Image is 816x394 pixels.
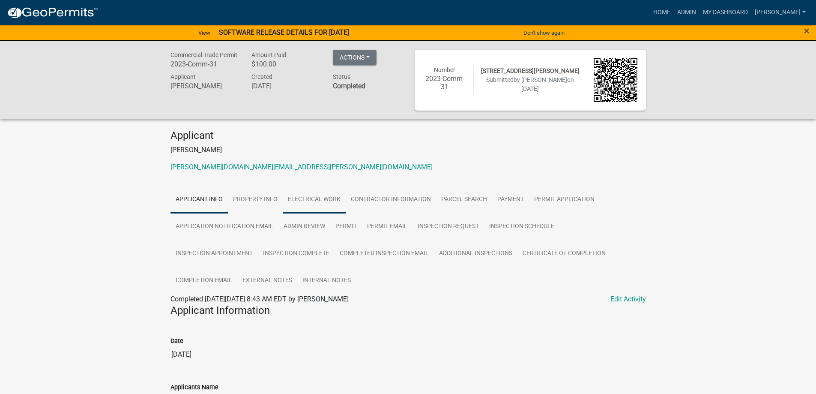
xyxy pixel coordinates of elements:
[674,4,699,21] a: Admin
[297,267,356,295] a: Internal Notes
[228,186,283,214] a: Property Info
[362,213,412,241] a: Permit Email
[170,267,237,295] a: Completion Email
[804,25,810,37] span: ×
[170,240,258,268] a: Inspection Appointment
[481,67,580,74] span: [STREET_ADDRESS][PERSON_NAME]
[170,338,183,344] label: Date
[170,213,278,241] a: Application Notification Email
[170,73,196,80] span: Applicant
[170,295,349,303] span: Completed [DATE][DATE] 8:43 AM EDT by [PERSON_NAME]
[335,240,434,268] a: Completed Inspection Email
[412,213,484,241] a: Inspection Request
[529,186,600,214] a: Permit Application
[333,50,377,65] button: Actions
[650,4,674,21] a: Home
[170,304,646,317] h4: Applicant Information
[258,240,335,268] a: Inspection Complete
[170,145,646,155] p: [PERSON_NAME]
[333,82,365,90] strong: Completed
[170,60,239,68] h6: 2023-Comm-31
[170,385,218,391] label: Applicants Name
[434,240,517,268] a: Additional Inspections
[283,186,346,214] a: Electrical Work
[434,66,455,73] span: Number
[251,60,320,68] h6: $100.00
[520,26,568,40] button: Don't show again
[751,4,809,21] a: [PERSON_NAME]
[346,186,436,214] a: Contractor information
[170,51,237,58] span: Commercial Trade Permit
[492,186,529,214] a: Payment
[219,28,349,36] strong: SOFTWARE RELEASE DETAILS FOR [DATE]
[170,82,239,90] h6: [PERSON_NAME]
[251,82,320,90] h6: [DATE]
[699,4,751,21] a: My Dashboard
[251,73,272,80] span: Created
[170,129,646,142] h4: Applicant
[170,186,228,214] a: Applicant Info
[170,163,433,171] a: [PERSON_NAME][DOMAIN_NAME][EMAIL_ADDRESS][PERSON_NAME][DOMAIN_NAME]
[610,294,646,304] a: Edit Activity
[330,213,362,241] a: Permit
[517,240,611,268] a: Certificate of Completion
[251,51,286,58] span: Amount Paid
[195,26,214,40] a: View
[436,186,492,214] a: Parcel search
[486,76,574,92] span: Submitted on [DATE]
[804,26,810,36] button: Close
[514,76,567,83] span: by [PERSON_NAME]
[237,267,297,295] a: External Notes
[278,213,330,241] a: Admin Review
[423,75,467,91] h6: 2023-Comm-31
[333,73,350,80] span: Status
[594,58,637,102] img: QR code
[484,213,559,241] a: Inspection Schedule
